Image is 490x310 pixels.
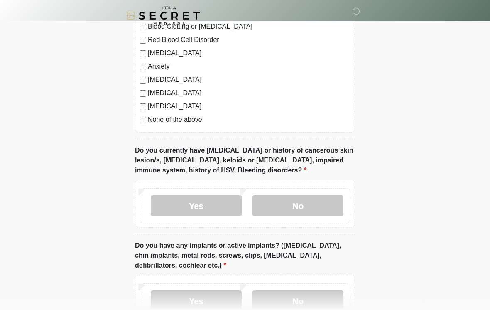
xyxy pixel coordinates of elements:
[140,64,146,70] input: Anxiety
[148,62,350,71] label: Anxiety
[135,241,355,271] label: Do you have any implants or active implants? ([MEDICAL_DATA], chin implants, metal rods, screws, ...
[148,48,350,58] label: [MEDICAL_DATA]
[148,88,350,98] label: [MEDICAL_DATA]
[151,195,242,216] label: Yes
[127,6,200,25] img: It's A Secret Med Spa Logo
[252,195,343,216] label: No
[148,101,350,111] label: [MEDICAL_DATA]
[148,35,350,45] label: Red Blood Cell Disorder
[140,103,146,110] input: [MEDICAL_DATA]
[148,115,350,125] label: None of the above
[140,37,146,44] input: Red Blood Cell Disorder
[135,145,355,175] label: Do you currently have [MEDICAL_DATA] or history of cancerous skin lesion/s, [MEDICAL_DATA], keloi...
[140,117,146,123] input: None of the above
[140,90,146,97] input: [MEDICAL_DATA]
[148,75,350,85] label: [MEDICAL_DATA]
[140,50,146,57] input: [MEDICAL_DATA]
[140,77,146,84] input: [MEDICAL_DATA]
